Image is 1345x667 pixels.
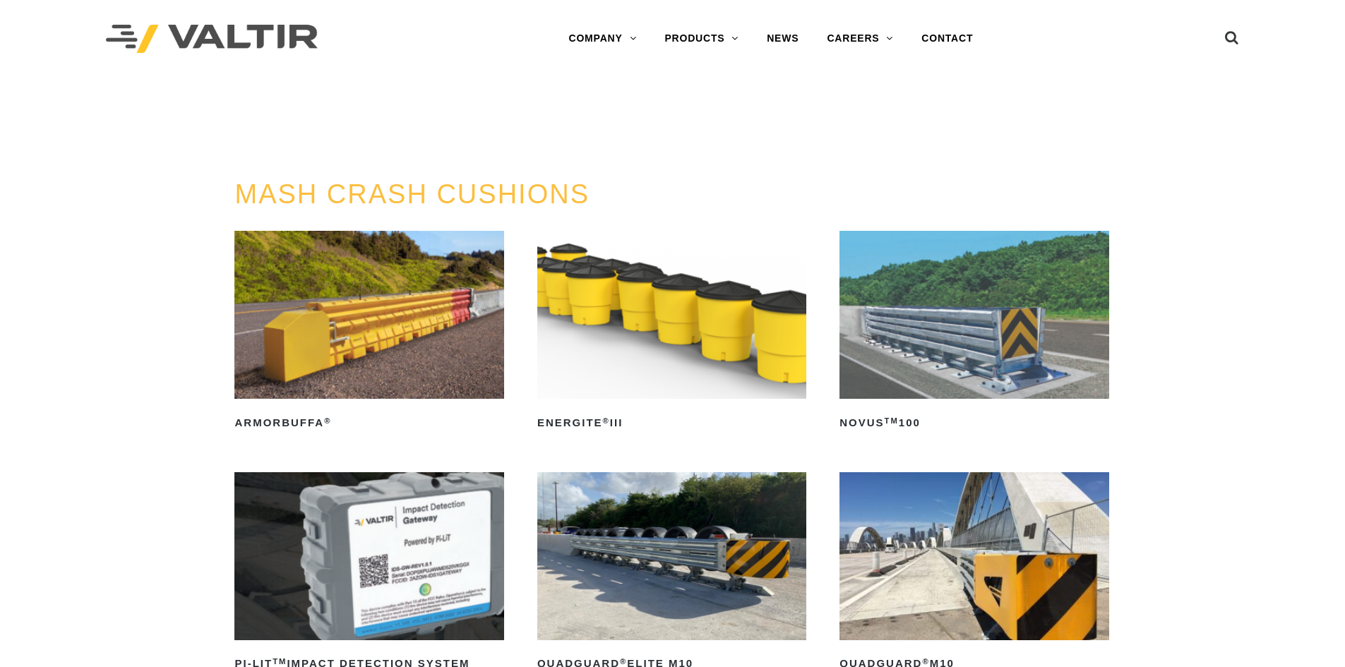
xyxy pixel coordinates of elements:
sup: ® [324,416,331,425]
sup: ® [922,657,929,666]
a: NOVUSTM100 [839,231,1108,434]
a: COMPANY [554,25,650,53]
a: ENERGITE®III [537,231,806,434]
a: CONTACT [907,25,987,53]
a: CAREERS [813,25,907,53]
a: ArmorBuffa® [234,231,503,434]
sup: TM [885,416,899,425]
img: Valtir [106,25,318,54]
sup: ® [603,416,610,425]
h2: ArmorBuffa [234,411,503,434]
a: NEWS [753,25,813,53]
a: PRODUCTS [650,25,753,53]
sup: TM [273,657,287,666]
a: MASH CRASH CUSHIONS [234,179,590,209]
sup: ® [620,657,627,666]
h2: NOVUS 100 [839,411,1108,434]
h2: ENERGITE III [537,411,806,434]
